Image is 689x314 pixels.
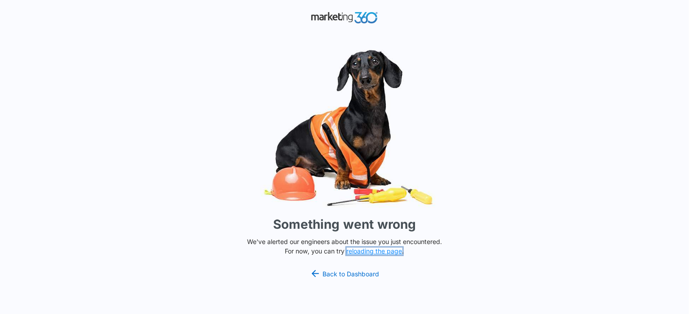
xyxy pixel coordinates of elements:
a: Back to Dashboard [310,268,379,279]
p: We've alerted our engineers about the issue you just encountered. For now, you can try . [243,237,446,256]
img: Sad Dog [210,44,479,212]
button: reloading the page [347,248,402,255]
img: Marketing 360 Logo [311,10,378,26]
h1: Something went wrong [273,215,416,234]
